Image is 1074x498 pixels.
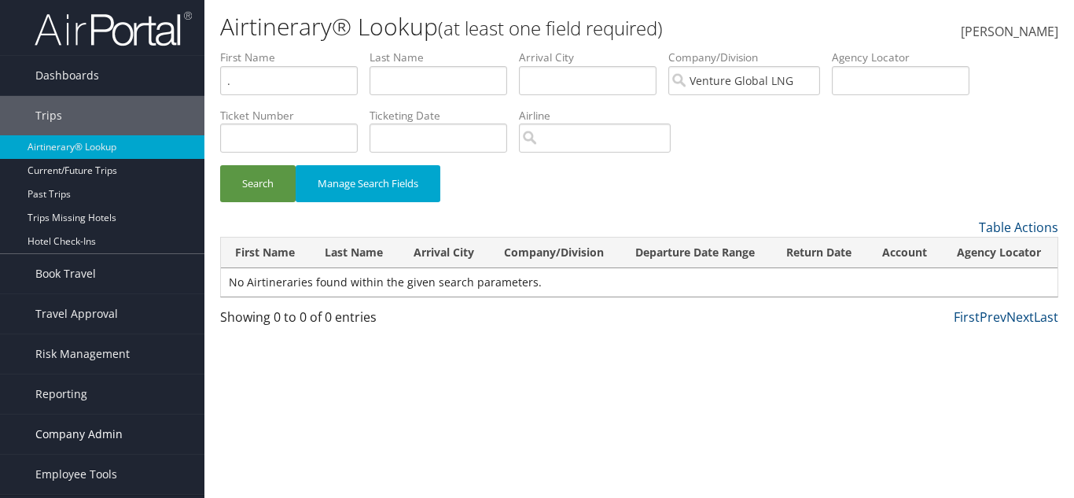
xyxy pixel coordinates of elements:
td: No Airtineraries found within the given search parameters. [221,268,1057,297]
span: Trips [35,96,62,135]
label: Airline [519,108,682,124]
th: Agency Locator: activate to sort column ascending [943,238,1057,268]
label: Arrival City [519,50,668,65]
small: (at least one field required) [438,15,663,41]
a: Table Actions [979,219,1058,236]
label: First Name [220,50,370,65]
label: Ticket Number [220,108,370,124]
th: Return Date: activate to sort column ascending [772,238,868,268]
label: Last Name [370,50,519,65]
img: airportal-logo.png [35,10,192,47]
h1: Airtinerary® Lookup [220,10,779,43]
th: First Name: activate to sort column descending [221,238,311,268]
label: Company/Division [668,50,832,65]
label: Ticketing Date [370,108,519,124]
th: Departure Date Range: activate to sort column ascending [621,238,772,268]
th: Account: activate to sort column ascending [868,238,943,268]
span: Company Admin [35,415,123,454]
span: Employee Tools [35,455,117,494]
a: [PERSON_NAME] [961,8,1058,57]
span: [PERSON_NAME] [961,23,1058,40]
th: Arrival City: activate to sort column ascending [399,238,490,268]
a: Prev [980,308,1006,326]
th: Company/Division [490,238,621,268]
span: Book Travel [35,254,96,293]
span: Reporting [35,374,87,414]
a: Last [1034,308,1058,326]
span: Dashboards [35,56,99,95]
button: Manage Search Fields [296,165,440,202]
div: Showing 0 to 0 of 0 entries [220,308,412,334]
a: Next [1006,308,1034,326]
th: Last Name: activate to sort column ascending [311,238,399,268]
label: Agency Locator [832,50,981,65]
button: Search [220,165,296,202]
span: Risk Management [35,334,130,374]
span: Travel Approval [35,294,118,334]
a: First [954,308,980,326]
